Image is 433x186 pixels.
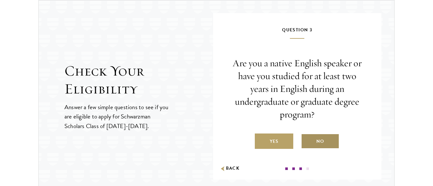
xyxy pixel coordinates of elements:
p: Answer a few simple questions to see if you are eligible to apply for Schwarzman Scholars Class o... [64,102,169,130]
label: No [301,133,339,149]
button: Back [220,165,240,172]
label: Yes [255,133,293,149]
h5: Question 3 [232,26,362,39]
h2: Check Your Eligibility [64,62,213,98]
p: Are you a native English speaker or have you studied for at least two years in English during an ... [232,57,362,121]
